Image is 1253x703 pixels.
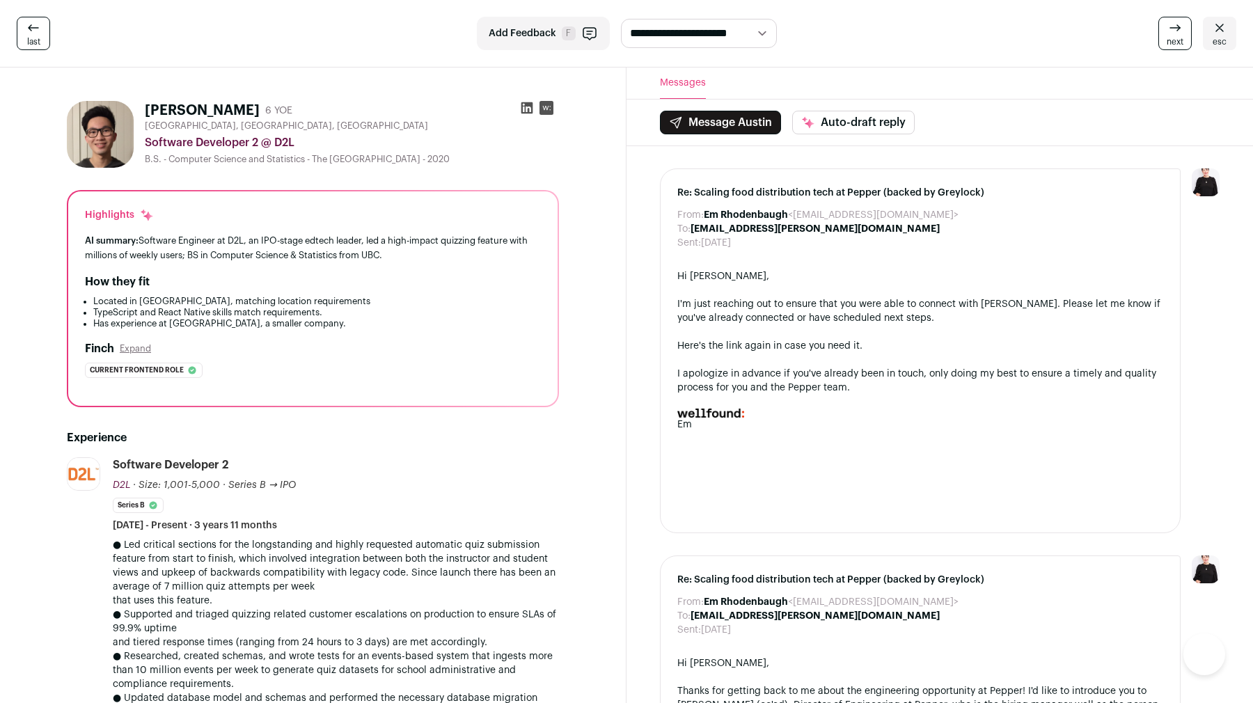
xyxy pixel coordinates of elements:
div: Software Developer 2 @ D2L [145,134,559,151]
dd: <[EMAIL_ADDRESS][DOMAIN_NAME]> [704,595,959,609]
b: Em Rhodenbaugh [704,210,788,220]
span: F [562,26,576,40]
dt: From: [677,208,704,222]
dd: <[EMAIL_ADDRESS][DOMAIN_NAME]> [704,208,959,222]
span: esc [1213,36,1227,47]
div: Em [677,418,1163,432]
img: 9240684-medium_jpg [1192,555,1220,583]
a: last [17,17,50,50]
div: Highlights [85,208,154,222]
button: Expand [120,343,151,354]
span: next [1167,36,1183,47]
b: [EMAIL_ADDRESS][PERSON_NAME][DOMAIN_NAME] [691,224,940,234]
li: TypeScript and React Native skills match requirements. [93,307,541,318]
a: Here's the link again in case you need it. [677,341,862,351]
div: I apologize in advance if you've already been in touch, only doing my best to ensure a timely and... [677,367,1163,395]
img: 09902529a1c50fa40bf44e03f58fbd9006a25385de294e5fd8dd662225d94975.jpg [68,458,100,490]
img: AD_4nXd8mXtZXxLy6BW5oWOQUNxoLssU3evVOmElcTYOe9Q6vZR7bHgrarcpre-H0wWTlvQlXrfX4cJrmfo1PaFpYlo0O_KYH... [677,409,744,418]
span: Add Feedback [489,26,556,40]
dt: From: [677,595,704,609]
img: 9240684-medium_jpg [1192,168,1220,196]
dd: [DATE] [701,236,731,250]
div: Hi [PERSON_NAME], [677,269,1163,283]
span: [DATE] - Present · 3 years 11 months [113,519,277,532]
a: esc [1203,17,1236,50]
div: Hi [PERSON_NAME], [677,656,1163,670]
span: [GEOGRAPHIC_DATA], [GEOGRAPHIC_DATA], [GEOGRAPHIC_DATA] [145,120,428,132]
h1: [PERSON_NAME] [145,101,260,120]
dd: [DATE] [701,623,731,637]
button: Add Feedback F [477,17,610,50]
button: Auto-draft reply [792,111,915,134]
div: 6 YOE [265,104,292,118]
img: 8e8ac8a7f003a83c099d034f7f24271f90777807faf08016b465115f627bb722.jpg [67,101,134,168]
span: D2L [113,480,130,490]
span: Re: Scaling food distribution tech at Pepper (backed by Greylock) [677,573,1163,587]
div: B.S. - Computer Science and Statistics - The [GEOGRAPHIC_DATA] - 2020 [145,154,559,165]
dt: To: [677,609,691,623]
h2: Finch [85,340,114,357]
div: I'm just reaching out to ensure that you were able to connect with [PERSON_NAME]. Please let me k... [677,297,1163,325]
dt: Sent: [677,236,701,250]
li: Located in [GEOGRAPHIC_DATA], matching location requirements [93,296,541,307]
li: Has experience at [GEOGRAPHIC_DATA], a smaller company. [93,318,541,329]
dt: Sent: [677,623,701,637]
span: Re: Scaling food distribution tech at Pepper (backed by Greylock) [677,186,1163,200]
span: · [223,478,226,492]
a: next [1158,17,1192,50]
iframe: Help Scout Beacon - Open [1183,633,1225,675]
div: Software Engineer at D2L, an IPO-stage edtech leader, led a high-impact quizzing feature with mil... [85,233,541,262]
span: last [27,36,40,47]
p: ● Researched, created schemas, and wrote tests for an events-based system that ingests more than ... [113,649,559,691]
span: Series B → IPO [228,480,296,490]
span: AI summary: [85,236,139,245]
span: Current frontend role [90,363,184,377]
b: [EMAIL_ADDRESS][PERSON_NAME][DOMAIN_NAME] [691,611,940,621]
button: Message Austin [660,111,781,134]
dt: To: [677,222,691,236]
h2: How they fit [85,274,150,290]
span: · Size: 1,001-5,000 [133,480,220,490]
p: ● Supported and triaged quizzing related customer escalations on production to ensure SLAs of 99.... [113,608,559,649]
div: Software Developer 2 [113,457,228,473]
button: Messages [660,68,706,99]
h2: Experience [67,429,559,446]
li: Series B [113,498,164,513]
b: Em Rhodenbaugh [704,597,788,607]
p: ● Led critical sections for the longstanding and highly requested automatic quiz submission featu... [113,538,559,608]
